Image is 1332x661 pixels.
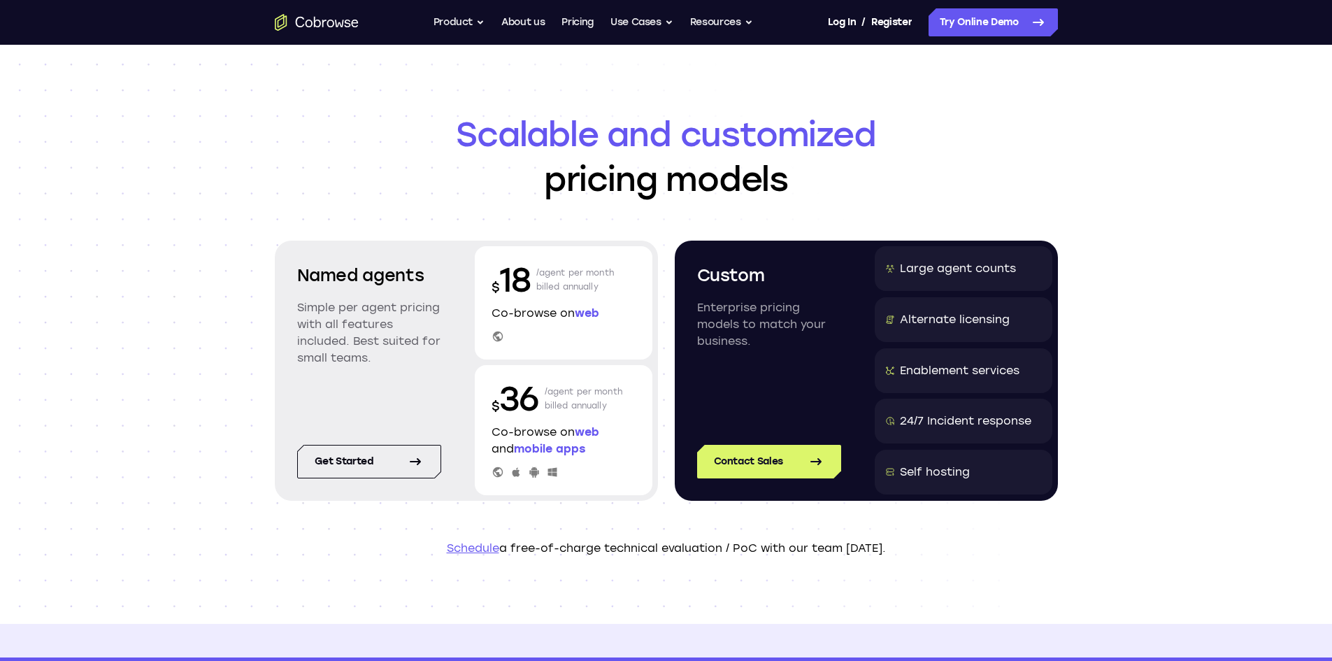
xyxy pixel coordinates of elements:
button: Use Cases [610,8,673,36]
a: Try Online Demo [929,8,1058,36]
p: Co-browse on [492,305,636,322]
div: Enablement services [900,362,1019,379]
div: Self hosting [900,464,970,481]
a: About us [501,8,545,36]
span: / [861,14,866,31]
h1: pricing models [275,112,1058,201]
p: Enterprise pricing models to match your business. [697,299,841,350]
div: 24/7 Incident response [900,413,1031,429]
span: $ [492,280,500,295]
p: Simple per agent pricing with all features included. Best suited for small teams. [297,299,441,367]
button: Resources [690,8,753,36]
div: Large agent counts [900,260,1016,277]
span: mobile apps [514,442,585,455]
h2: Custom [697,263,841,288]
p: /agent per month billed annually [545,376,623,421]
p: a free-of-charge technical evaluation / PoC with our team [DATE]. [275,540,1058,557]
span: web [575,306,599,320]
p: Co-browse on and [492,424,636,457]
a: Log In [828,8,856,36]
a: Register [871,8,912,36]
a: Get started [297,445,441,478]
span: $ [492,399,500,414]
span: Scalable and customized [275,112,1058,157]
span: web [575,425,599,439]
a: Contact Sales [697,445,841,478]
p: 18 [492,257,531,302]
div: Alternate licensing [900,311,1010,328]
p: 36 [492,376,539,421]
p: /agent per month billed annually [536,257,615,302]
a: Pricing [561,8,594,36]
h2: Named agents [297,263,441,288]
a: Go to the home page [275,14,359,31]
a: Schedule [447,541,499,555]
button: Product [434,8,485,36]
